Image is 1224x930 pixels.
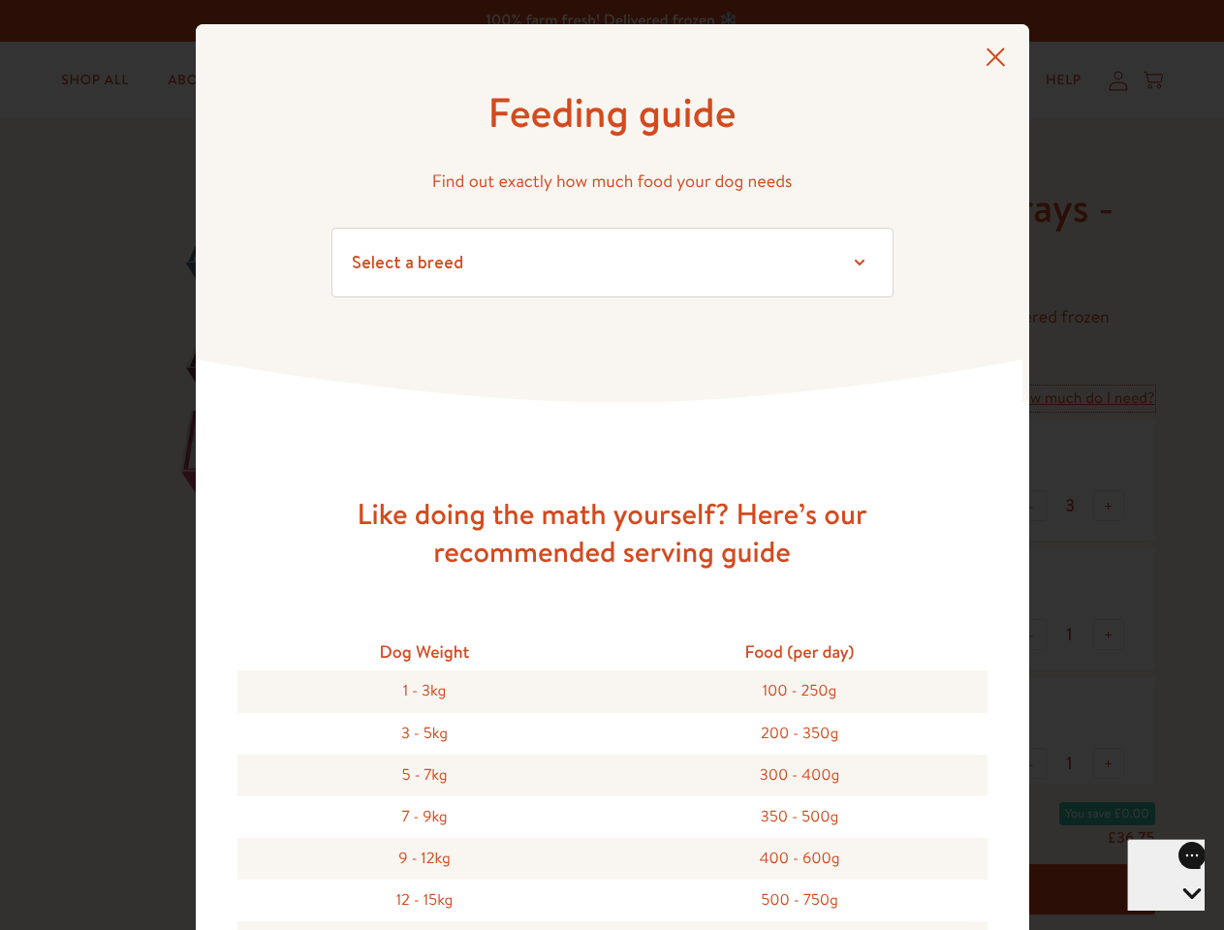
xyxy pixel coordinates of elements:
div: 500 - 750g [612,880,988,921]
div: Food (per day) [612,633,988,670]
p: Find out exactly how much food your dog needs [331,167,894,197]
div: 12 - 15kg [237,880,612,921]
div: 100 - 250g [612,670,988,712]
h1: Feeding guide [331,86,894,139]
div: 5 - 7kg [237,755,612,796]
div: 9 - 12kg [237,838,612,880]
div: 3 - 5kg [237,713,612,755]
div: 200 - 350g [612,713,988,755]
iframe: Gorgias live chat messenger [1127,839,1205,911]
div: 7 - 9kg [237,796,612,838]
div: 400 - 600g [612,838,988,880]
div: Dog Weight [237,633,612,670]
div: 300 - 400g [612,755,988,796]
h3: Like doing the math yourself? Here’s our recommended serving guide [302,495,923,571]
div: 350 - 500g [612,796,988,838]
div: 1 - 3kg [237,670,612,712]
